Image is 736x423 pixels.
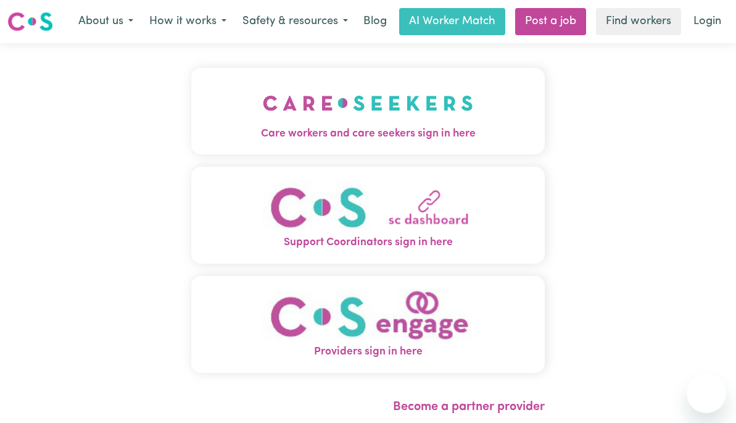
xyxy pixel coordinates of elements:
a: Become a partner provider [393,401,545,413]
button: Care workers and care seekers sign in here [191,68,545,154]
button: Providers sign in here [191,276,545,373]
a: Post a job [515,8,586,35]
a: AI Worker Match [399,8,505,35]
button: Safety & resources [234,9,356,35]
a: Find workers [596,8,681,35]
span: Support Coordinators sign in here [191,235,545,251]
span: Providers sign in here [191,345,545,361]
iframe: Button to launch messaging window [687,374,726,413]
button: Support Coordinators sign in here [191,167,545,264]
img: Careseekers logo [7,10,53,33]
span: Care workers and care seekers sign in here [191,126,545,142]
button: About us [70,9,141,35]
button: How it works [141,9,234,35]
a: Login [686,8,729,35]
a: Blog [356,8,394,35]
a: Careseekers logo [7,7,53,36]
